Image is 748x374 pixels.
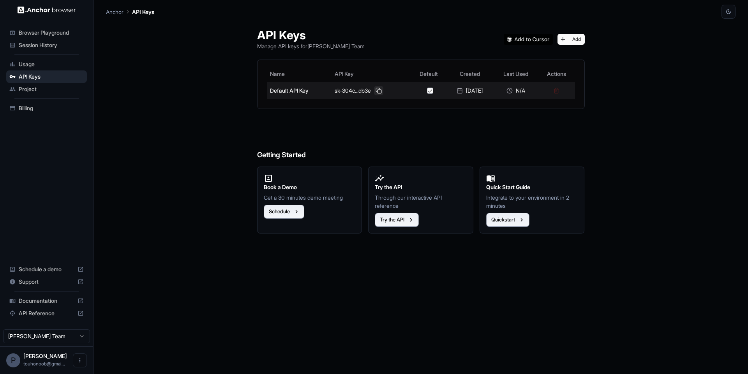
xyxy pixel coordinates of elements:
[411,66,446,82] th: Default
[23,361,65,367] span: touhonoob@gmail.com
[6,295,87,307] div: Documentation
[446,66,493,82] th: Created
[132,8,154,16] p: API Keys
[264,183,356,191] h2: Book a Demo
[73,353,87,367] button: Open menu
[23,353,67,359] span: Peter C.
[264,205,304,219] button: Schedule
[450,87,490,95] div: [DATE]
[375,193,467,210] p: Through our interactive API reference
[19,278,74,286] span: Support
[6,70,87,83] div: API Keys
[19,104,84,112] span: Billing
[18,6,76,14] img: Anchor Logo
[6,307,87,320] div: API Reference
[6,102,87,114] div: Billing
[267,82,332,99] td: Default API Key
[19,60,84,68] span: Usage
[6,353,20,367] div: P
[6,39,87,51] div: Session History
[486,213,529,227] button: Quickstart
[19,29,84,37] span: Browser Playground
[19,297,74,305] span: Documentation
[106,7,154,16] nav: breadcrumb
[557,34,585,45] button: Add
[257,118,585,161] h6: Getting Started
[106,8,123,16] p: Anchor
[496,87,535,95] div: N/A
[257,28,365,42] h1: API Keys
[6,83,87,95] div: Project
[493,66,538,82] th: Last Used
[374,86,383,95] button: Copy API key
[6,26,87,39] div: Browser Playground
[267,66,332,82] th: Name
[504,34,553,45] img: Add anchorbrowser MCP server to Cursor
[19,73,84,81] span: API Keys
[257,42,365,50] p: Manage API keys for [PERSON_NAME] Team
[375,183,467,191] h2: Try the API
[264,193,356,202] p: Get a 30 minutes demo meeting
[19,265,74,273] span: Schedule a demo
[486,183,578,191] h2: Quick Start Guide
[538,66,575,82] th: Actions
[375,213,419,227] button: Try the API
[19,309,74,317] span: API Reference
[19,85,84,93] span: Project
[332,66,411,82] th: API Key
[19,41,84,49] span: Session History
[6,58,87,70] div: Usage
[6,263,87,276] div: Schedule a demo
[486,193,578,210] p: Integrate to your environment in 2 minutes
[335,86,408,95] div: sk-304c...db3e
[6,276,87,288] div: Support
